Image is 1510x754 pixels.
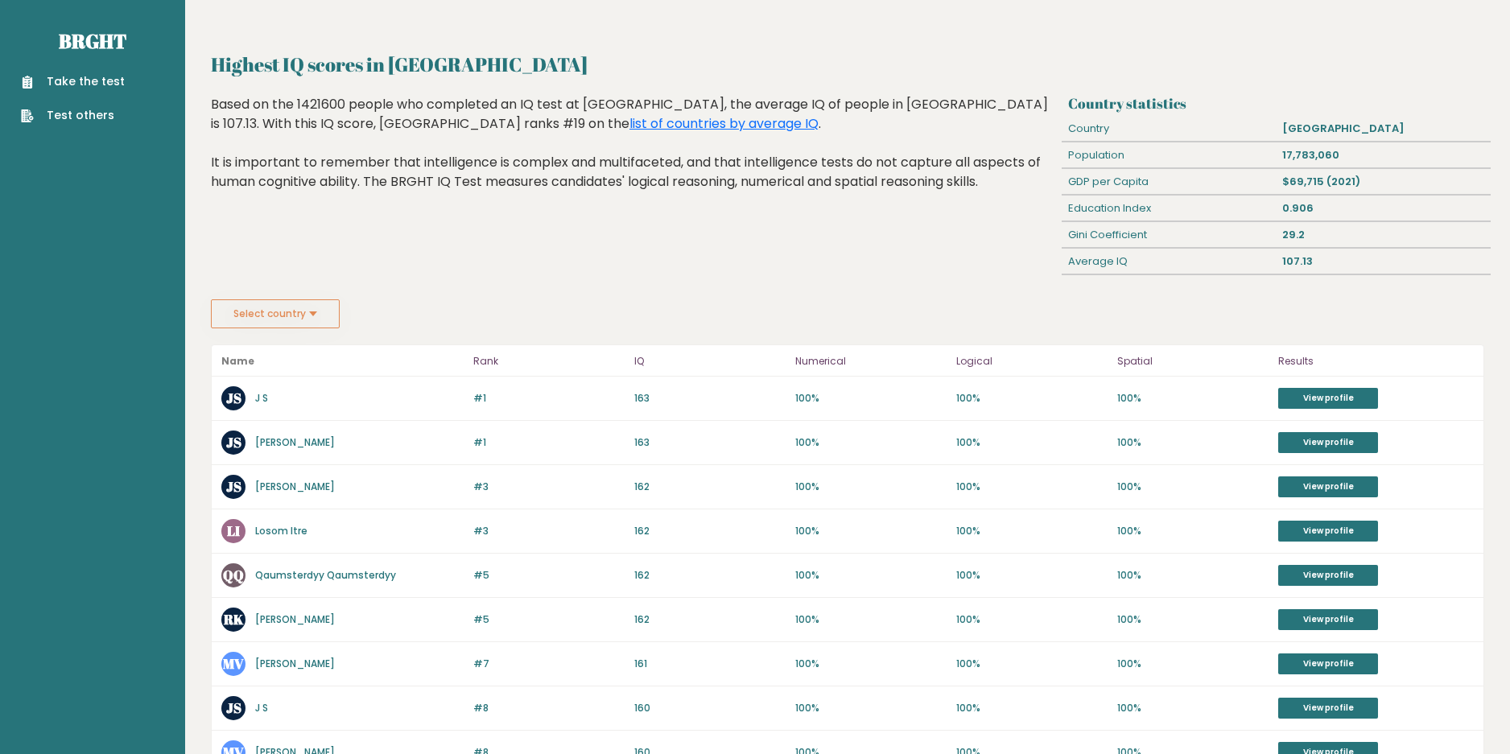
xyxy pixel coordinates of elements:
p: 100% [795,391,947,406]
p: 100% [956,524,1108,538]
p: 100% [956,568,1108,583]
a: View profile [1278,565,1378,586]
p: 163 [634,435,786,450]
a: View profile [1278,476,1378,497]
p: #3 [473,524,625,538]
p: #1 [473,391,625,406]
div: 107.13 [1276,249,1490,274]
a: View profile [1278,388,1378,409]
div: 17,783,060 [1276,142,1490,168]
div: GDP per Capita [1062,169,1276,195]
a: J S [255,391,268,405]
p: Numerical [795,352,947,371]
p: 162 [634,524,786,538]
a: View profile [1278,609,1378,630]
p: 162 [634,612,786,627]
p: Rank [473,352,625,371]
a: [PERSON_NAME] [255,435,335,449]
p: 100% [795,524,947,538]
p: #7 [473,657,625,671]
p: #5 [473,612,625,627]
p: Spatial [1117,352,1269,371]
div: Education Index [1062,196,1276,221]
p: #5 [473,568,625,583]
p: 100% [956,657,1108,671]
p: #3 [473,480,625,494]
a: J S [255,701,268,715]
p: 161 [634,657,786,671]
p: 100% [795,480,947,494]
div: Gini Coefficient [1062,222,1276,248]
text: JS [226,433,241,451]
a: View profile [1278,521,1378,542]
p: 100% [795,657,947,671]
text: LI [227,521,240,540]
p: 160 [634,701,786,715]
div: Population [1062,142,1276,168]
text: QQ [223,566,244,584]
p: 100% [795,568,947,583]
p: 100% [1117,657,1269,671]
p: 100% [956,391,1108,406]
p: 100% [956,701,1108,715]
h2: Highest IQ scores in [GEOGRAPHIC_DATA] [211,50,1484,79]
p: 100% [795,612,947,627]
a: Test others [21,107,125,124]
a: Brght [59,28,126,54]
p: 100% [1117,612,1269,627]
p: 100% [1117,524,1269,538]
h3: Country statistics [1068,95,1484,112]
div: 29.2 [1276,222,1490,248]
text: RK [223,610,244,628]
p: 100% [1117,701,1269,715]
button: Select country [211,299,340,328]
p: 100% [1117,435,1269,450]
p: 100% [795,701,947,715]
p: Results [1278,352,1474,371]
a: View profile [1278,653,1378,674]
p: 100% [795,435,947,450]
text: MV [223,654,244,673]
div: Average IQ [1062,249,1276,274]
div: 0.906 [1276,196,1490,221]
a: View profile [1278,698,1378,719]
p: 162 [634,480,786,494]
div: $69,715 (2021) [1276,169,1490,195]
a: [PERSON_NAME] [255,480,335,493]
a: Take the test [21,73,125,90]
text: JS [226,698,241,717]
a: [PERSON_NAME] [255,657,335,670]
a: [PERSON_NAME] [255,612,335,626]
p: 163 [634,391,786,406]
p: 100% [956,435,1108,450]
p: #8 [473,701,625,715]
a: list of countries by average IQ [629,114,819,133]
div: [GEOGRAPHIC_DATA] [1276,116,1490,142]
p: 100% [1117,568,1269,583]
a: Losom Itre [255,524,307,538]
div: Based on the 1421600 people who completed an IQ test at [GEOGRAPHIC_DATA], the average IQ of peop... [211,95,1056,216]
div: Country [1062,116,1276,142]
p: 100% [1117,391,1269,406]
p: 100% [956,480,1108,494]
p: IQ [634,352,786,371]
b: Name [221,354,254,368]
p: #1 [473,435,625,450]
p: Logical [956,352,1108,371]
a: Qaumsterdyy Qaumsterdyy [255,568,396,582]
text: JS [226,389,241,407]
p: 100% [956,612,1108,627]
p: 100% [1117,480,1269,494]
a: View profile [1278,432,1378,453]
text: JS [226,477,241,496]
p: 162 [634,568,786,583]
